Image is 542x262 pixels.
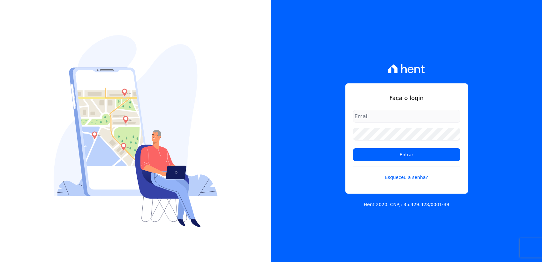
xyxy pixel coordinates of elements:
h1: Faça o login [353,94,460,102]
a: Esqueceu a senha? [353,166,460,181]
p: Hent 2020. CNPJ: 35.429.428/0001-39 [364,201,449,208]
img: Login [54,35,218,227]
input: Entrar [353,148,460,161]
input: Email [353,110,460,123]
